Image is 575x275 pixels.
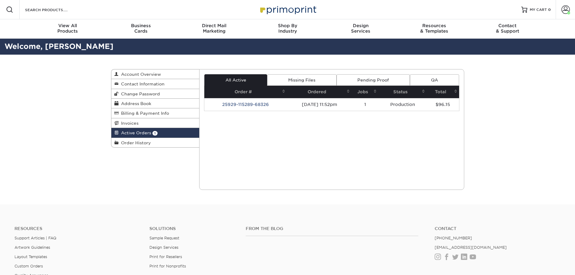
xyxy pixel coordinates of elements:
a: Contact [435,226,561,231]
td: $96.15 [427,98,459,111]
span: 0 [548,8,551,12]
input: SEARCH PRODUCTS..... [24,6,83,13]
a: Account Overview [111,69,200,79]
span: Address Book [119,101,151,106]
span: Billing & Payment Info [119,111,169,116]
a: Missing Files [267,74,336,86]
th: Order # [204,86,287,98]
div: Services [324,23,398,34]
span: Active Orders [119,130,151,135]
a: Active Orders 1 [111,128,200,138]
span: Direct Mail [177,23,251,28]
a: Support Articles | FAQ [14,236,56,240]
a: Design Services [149,245,178,250]
a: All Active [204,74,267,86]
a: Shop ByIndustry [251,19,324,39]
a: Print for Nonprofits [149,264,186,268]
span: Business [104,23,177,28]
a: Artwork Guidelines [14,245,50,250]
h4: Resources [14,226,140,231]
span: Invoices [119,121,139,126]
a: Resources& Templates [398,19,471,39]
a: [PHONE_NUMBER] [435,236,472,240]
a: Change Password [111,89,200,99]
span: Design [324,23,398,28]
a: Custom Orders [14,264,43,268]
div: & Support [471,23,544,34]
th: Status [379,86,427,98]
th: Jobs [352,86,379,98]
span: MY CART [530,7,547,12]
td: 1 [352,98,379,111]
a: BusinessCards [104,19,177,39]
span: View All [31,23,104,28]
div: Cards [104,23,177,34]
a: Contact& Support [471,19,544,39]
span: Account Overview [119,72,161,77]
a: Pending Proof [337,74,410,86]
div: Industry [251,23,324,34]
a: Print for Resellers [149,254,182,259]
span: Resources [398,23,471,28]
th: Ordered [287,86,352,98]
a: [EMAIL_ADDRESS][DOMAIN_NAME] [435,245,507,250]
span: Order History [119,140,151,145]
span: 1 [152,131,158,136]
a: QA [410,74,459,86]
td: 25929-115289-68326 [204,98,287,111]
h4: Solutions [149,226,237,231]
div: Products [31,23,104,34]
div: & Templates [398,23,471,34]
a: Order History [111,138,200,147]
a: Direct MailMarketing [177,19,251,39]
a: Layout Templates [14,254,47,259]
td: Production [379,98,427,111]
a: Address Book [111,99,200,108]
span: Shop By [251,23,324,28]
a: Contact Information [111,79,200,89]
td: [DATE] 11:52pm [287,98,352,111]
div: Marketing [177,23,251,34]
th: Total [427,86,459,98]
h4: From the Blog [246,226,418,231]
a: DesignServices [324,19,398,39]
span: Change Password [119,91,160,96]
a: Sample Request [149,236,179,240]
a: Invoices [111,118,200,128]
a: Billing & Payment Info [111,108,200,118]
span: Contact Information [119,82,165,86]
a: View AllProducts [31,19,104,39]
img: Primoprint [257,3,318,16]
span: Contact [471,23,544,28]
